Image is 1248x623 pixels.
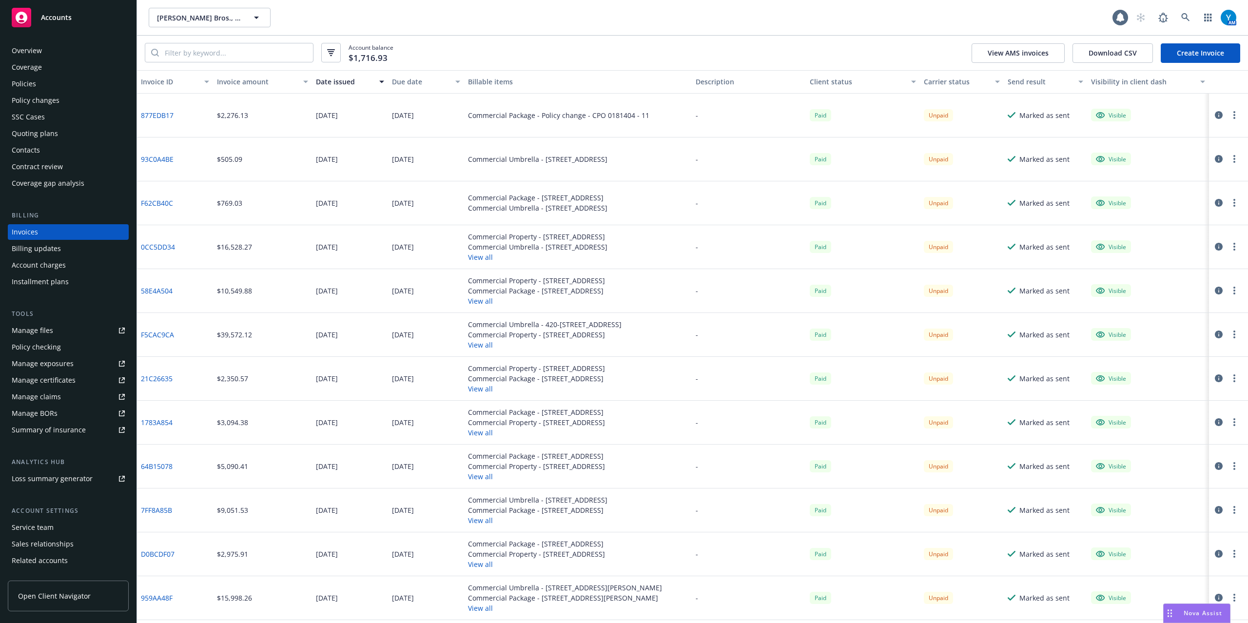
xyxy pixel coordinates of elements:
div: Send result [1008,77,1073,87]
div: Commercial Property - [STREET_ADDRESS] [468,363,605,373]
div: Visible [1096,593,1126,602]
div: Paid [810,197,831,209]
a: Account charges [8,257,129,273]
div: [DATE] [392,198,414,208]
div: $5,090.41 [217,461,248,471]
div: Policies [12,76,36,92]
a: 1783A854 [141,417,173,428]
div: Marked as sent [1019,373,1070,384]
div: Invoices [12,224,38,240]
div: Billing updates [12,241,61,256]
div: [DATE] [392,330,414,340]
div: [DATE] [392,505,414,515]
button: View all [468,384,605,394]
div: Visible [1096,506,1126,514]
button: View all [468,559,605,569]
div: Commercial Property - [STREET_ADDRESS] [468,275,605,286]
div: Unpaid [924,153,953,165]
div: [DATE] [316,593,338,603]
div: Drag to move [1164,604,1176,623]
div: Visible [1096,462,1126,470]
input: Filter by keyword... [159,43,313,62]
a: Manage exposures [8,356,129,371]
div: $2,276.13 [217,110,248,120]
div: Commercial Property - [STREET_ADDRESS] [468,549,605,559]
div: Paid [810,592,831,604]
div: Commercial Umbrella - [STREET_ADDRESS] [468,154,607,164]
a: Create Invoice [1161,43,1240,63]
div: Description [696,77,802,87]
div: Commercial Package - [STREET_ADDRESS] [468,407,605,417]
div: Unpaid [924,416,953,428]
a: Billing updates [8,241,129,256]
div: [DATE] [316,417,338,428]
div: - [696,461,698,471]
div: Installment plans [12,274,69,290]
div: Manage BORs [12,406,58,421]
button: View all [468,296,605,306]
div: Manage files [12,323,53,338]
div: Marked as sent [1019,461,1070,471]
div: Unpaid [924,241,953,253]
div: [DATE] [392,154,414,164]
div: Marked as sent [1019,505,1070,515]
div: Account settings [8,506,129,516]
div: Visibility in client dash [1091,77,1194,87]
div: Visible [1096,242,1126,251]
a: Coverage [8,59,129,75]
a: Start snowing [1131,8,1150,27]
span: Accounts [41,14,72,21]
a: Coverage gap analysis [8,175,129,191]
div: Tools [8,309,129,319]
div: Visible [1096,330,1126,339]
div: [DATE] [392,373,414,384]
a: Contract review [8,159,129,175]
a: Policy changes [8,93,129,108]
div: Unpaid [924,329,953,341]
button: [PERSON_NAME] Bros., Inc. [149,8,271,27]
div: Unpaid [924,548,953,560]
span: Open Client Navigator [18,591,91,601]
div: Paid [810,285,831,297]
div: Coverage [12,59,42,75]
div: Manage claims [12,389,61,405]
span: Paid [810,548,831,560]
a: Report a Bug [1153,8,1173,27]
div: Commercial Package - [STREET_ADDRESS][PERSON_NAME] [468,593,662,603]
div: Commercial Umbrella - [STREET_ADDRESS][PERSON_NAME] [468,583,662,593]
a: Switch app [1198,8,1218,27]
button: View all [468,252,607,262]
div: Marked as sent [1019,198,1070,208]
div: - [696,154,698,164]
div: - [696,286,698,296]
div: Client status [810,77,905,87]
a: Related accounts [8,553,129,568]
a: SSC Cases [8,109,129,125]
span: $1,716.93 [349,52,388,64]
div: [DATE] [392,242,414,252]
a: 877EDB17 [141,110,174,120]
div: - [696,549,698,559]
a: Quoting plans [8,126,129,141]
button: Invoice amount [213,70,312,94]
div: [DATE] [316,286,338,296]
button: View all [468,515,607,526]
div: Commercial Umbrella - [STREET_ADDRESS] [468,495,607,505]
div: Unpaid [924,372,953,385]
span: Paid [810,153,831,165]
button: Billable items [464,70,692,94]
a: Manage certificates [8,372,129,388]
a: Manage files [8,323,129,338]
span: Paid [810,241,831,253]
div: Marked as sent [1019,549,1070,559]
div: Commercial Package - [STREET_ADDRESS] [468,286,605,296]
div: Contract review [12,159,63,175]
div: - [696,373,698,384]
div: Due date [392,77,449,87]
div: Commercial Umbrella - [STREET_ADDRESS] [468,242,607,252]
span: Nova Assist [1184,609,1222,617]
a: 959AA48F [141,593,173,603]
div: [DATE] [392,417,414,428]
